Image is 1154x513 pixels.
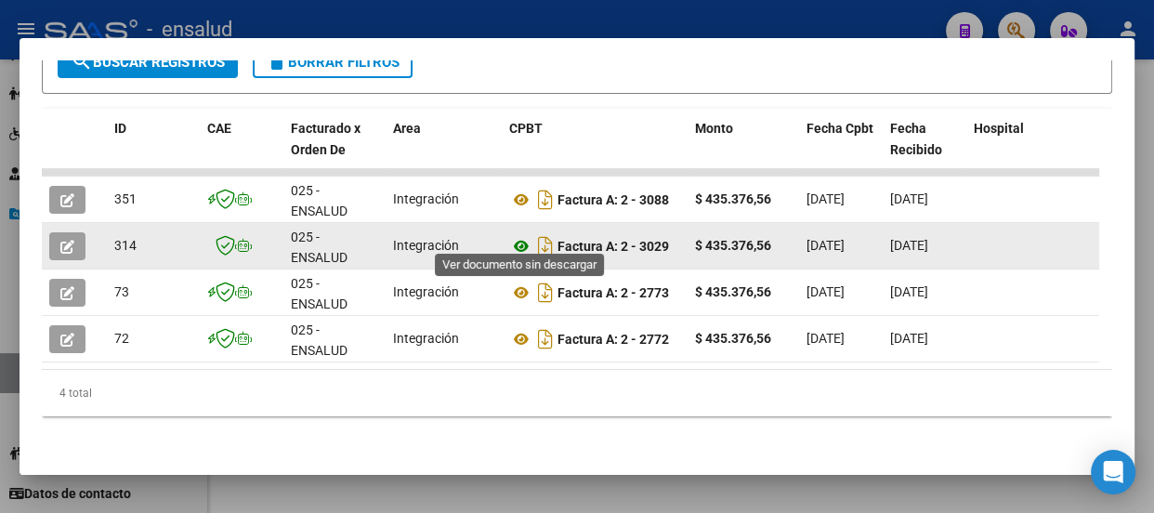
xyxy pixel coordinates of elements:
[695,284,771,299] strong: $ 435.376,56
[502,109,688,191] datatable-header-cell: CPBT
[283,109,386,191] datatable-header-cell: Facturado x Orden De
[695,331,771,346] strong: $ 435.376,56
[266,54,400,71] span: Borrar Filtros
[509,121,543,136] span: CPBT
[393,191,459,206] span: Integración
[890,284,928,299] span: [DATE]
[806,331,845,346] span: [DATE]
[107,109,200,191] datatable-header-cell: ID
[533,185,557,215] i: Descargar documento
[200,109,283,191] datatable-header-cell: CAE
[890,238,928,253] span: [DATE]
[1091,450,1135,494] div: Open Intercom Messenger
[207,121,231,136] span: CAE
[114,238,137,253] span: 314
[58,46,238,78] button: Buscar Registros
[71,50,93,72] mat-icon: search
[393,121,421,136] span: Area
[890,331,928,346] span: [DATE]
[42,370,1112,416] div: 4 total
[291,121,361,157] span: Facturado x Orden De
[533,278,557,308] i: Descargar documento
[890,121,942,157] span: Fecha Recibido
[533,324,557,354] i: Descargar documento
[253,46,413,78] button: Borrar Filtros
[557,285,669,300] strong: Factura A: 2 - 2773
[890,191,928,206] span: [DATE]
[557,239,669,254] strong: Factura A: 2 - 3029
[533,231,557,261] i: Descargar documento
[114,121,126,136] span: ID
[266,50,288,72] mat-icon: delete
[806,238,845,253] span: [DATE]
[114,331,129,346] span: 72
[557,332,669,347] strong: Factura A: 2 - 2772
[688,109,799,191] datatable-header-cell: Monto
[806,121,873,136] span: Fecha Cpbt
[974,121,1024,136] span: Hospital
[291,183,348,219] span: 025 - ENSALUD
[393,331,459,346] span: Integración
[799,109,883,191] datatable-header-cell: Fecha Cpbt
[806,284,845,299] span: [DATE]
[291,322,348,359] span: 025 - ENSALUD
[291,230,348,266] span: 025 - ENSALUD
[695,121,733,136] span: Monto
[291,276,348,312] span: 025 - ENSALUD
[695,238,771,253] strong: $ 435.376,56
[393,284,459,299] span: Integración
[966,109,1106,191] datatable-header-cell: Hospital
[71,54,225,71] span: Buscar Registros
[806,191,845,206] span: [DATE]
[557,192,669,207] strong: Factura A: 2 - 3088
[114,284,129,299] span: 73
[883,109,966,191] datatable-header-cell: Fecha Recibido
[695,191,771,206] strong: $ 435.376,56
[393,238,459,253] span: Integración
[114,191,137,206] span: 351
[386,109,502,191] datatable-header-cell: Area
